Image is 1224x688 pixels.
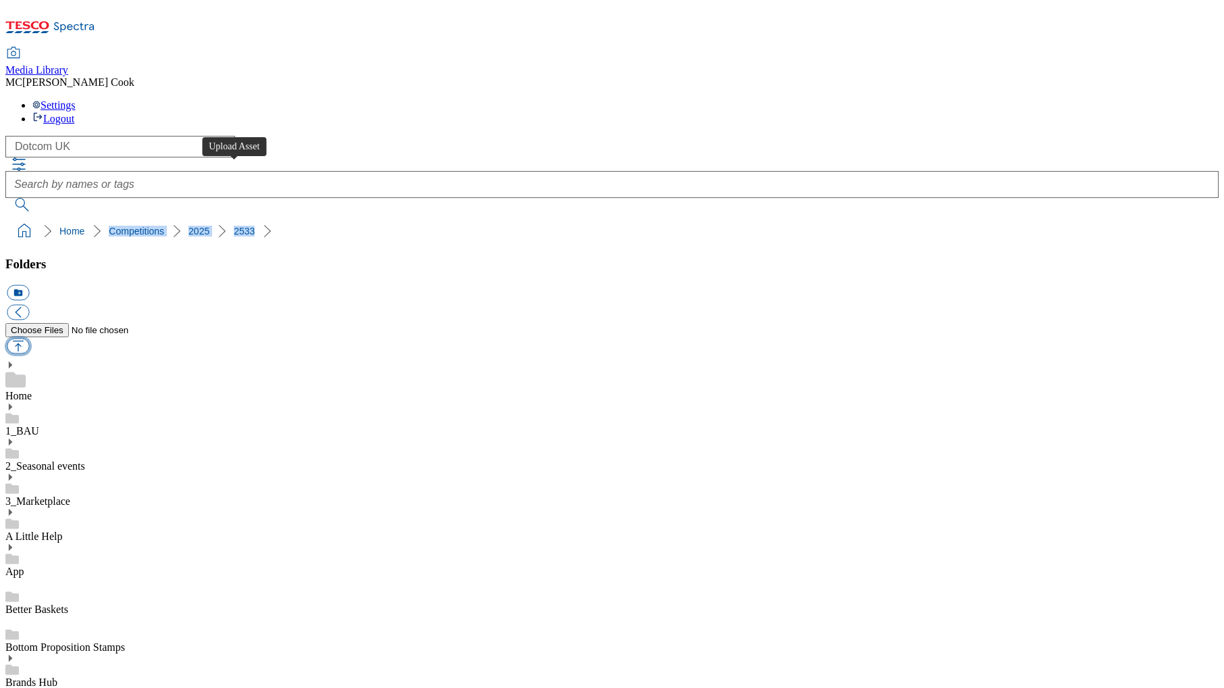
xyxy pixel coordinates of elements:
span: Media Library [5,64,68,76]
a: A Little Help [5,531,62,542]
a: 3_Marketplace [5,495,70,507]
a: Settings [32,99,76,111]
span: MC [5,76,22,88]
nav: breadcrumb [5,218,1219,244]
a: 2025 [188,226,209,237]
a: Home [59,226,84,237]
a: Logout [32,113,74,124]
a: 1_BAU [5,425,39,437]
a: Media Library [5,48,68,76]
h3: Folders [5,257,1219,272]
a: Home [5,390,32,401]
a: Brands Hub [5,677,57,688]
span: [PERSON_NAME] Cook [22,76,134,88]
a: home [14,220,35,242]
a: Better Baskets [5,604,68,615]
input: Search by names or tags [5,171,1219,198]
a: Bottom Proposition Stamps [5,641,125,653]
a: 2533 [234,226,255,237]
a: 2_Seasonal events [5,460,85,472]
a: Competitions [109,226,164,237]
a: App [5,566,24,577]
